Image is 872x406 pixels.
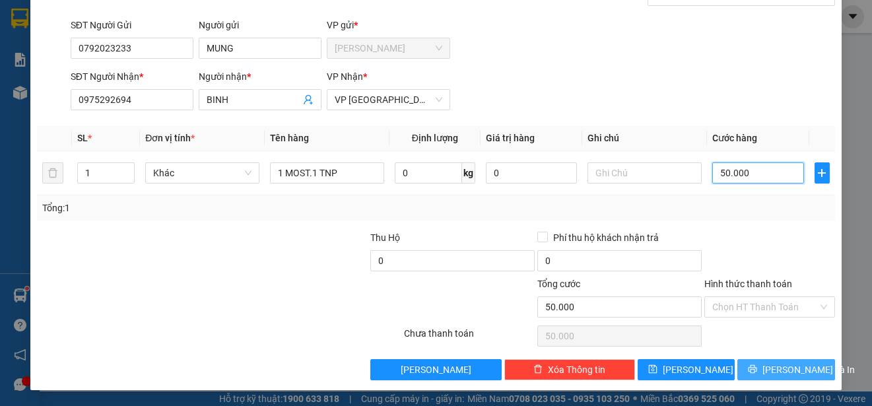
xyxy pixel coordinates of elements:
[412,133,458,143] span: Định lượng
[401,362,471,377] span: [PERSON_NAME]
[11,41,118,57] div: BẰNG
[582,125,707,151] th: Ghi chú
[10,85,120,101] div: 20.000
[77,133,88,143] span: SL
[303,94,314,105] span: user-add
[486,133,535,143] span: Giá trị hàng
[548,362,605,377] span: Xóa Thông tin
[815,162,830,184] button: plus
[648,364,657,375] span: save
[370,232,400,243] span: Thu Hộ
[403,326,536,349] div: Chưa thanh toán
[145,133,195,143] span: Đơn vị tính
[504,359,635,380] button: deleteXóa Thông tin
[42,162,63,184] button: delete
[663,362,733,377] span: [PERSON_NAME]
[42,201,337,215] div: Tổng: 1
[737,359,835,380] button: printer[PERSON_NAME] và In
[462,162,475,184] span: kg
[638,359,735,380] button: save[PERSON_NAME]
[10,86,59,100] span: Cước rồi :
[127,59,263,77] div: 0903011311
[71,69,193,84] div: SĐT Người Nhận
[548,230,664,245] span: Phí thu hộ khách nhận trả
[335,38,442,58] span: VP Cao Tốc
[704,279,792,289] label: Hình thức thanh toán
[327,71,363,82] span: VP Nhận
[533,364,543,375] span: delete
[127,43,263,59] div: TRI
[71,18,193,32] div: SĐT Người Gửi
[335,90,442,110] span: VP Sài Gòn
[762,362,855,377] span: [PERSON_NAME] và In
[199,69,321,84] div: Người nhận
[270,162,384,184] input: VD: Bàn, Ghế
[587,162,702,184] input: Ghi Chú
[153,163,252,183] span: Khác
[270,133,309,143] span: Tên hàng
[370,359,501,380] button: [PERSON_NAME]
[199,18,321,32] div: Người gửi
[127,11,263,43] div: VP [GEOGRAPHIC_DATA]
[327,18,450,32] div: VP gửi
[712,133,757,143] span: Cước hàng
[11,11,32,25] span: Gửi:
[11,11,118,41] div: [PERSON_NAME]
[815,168,829,178] span: plus
[11,57,118,75] div: 0945784454
[748,364,757,375] span: printer
[537,279,580,289] span: Tổng cước
[486,162,578,184] input: 0
[127,13,158,26] span: Nhận:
